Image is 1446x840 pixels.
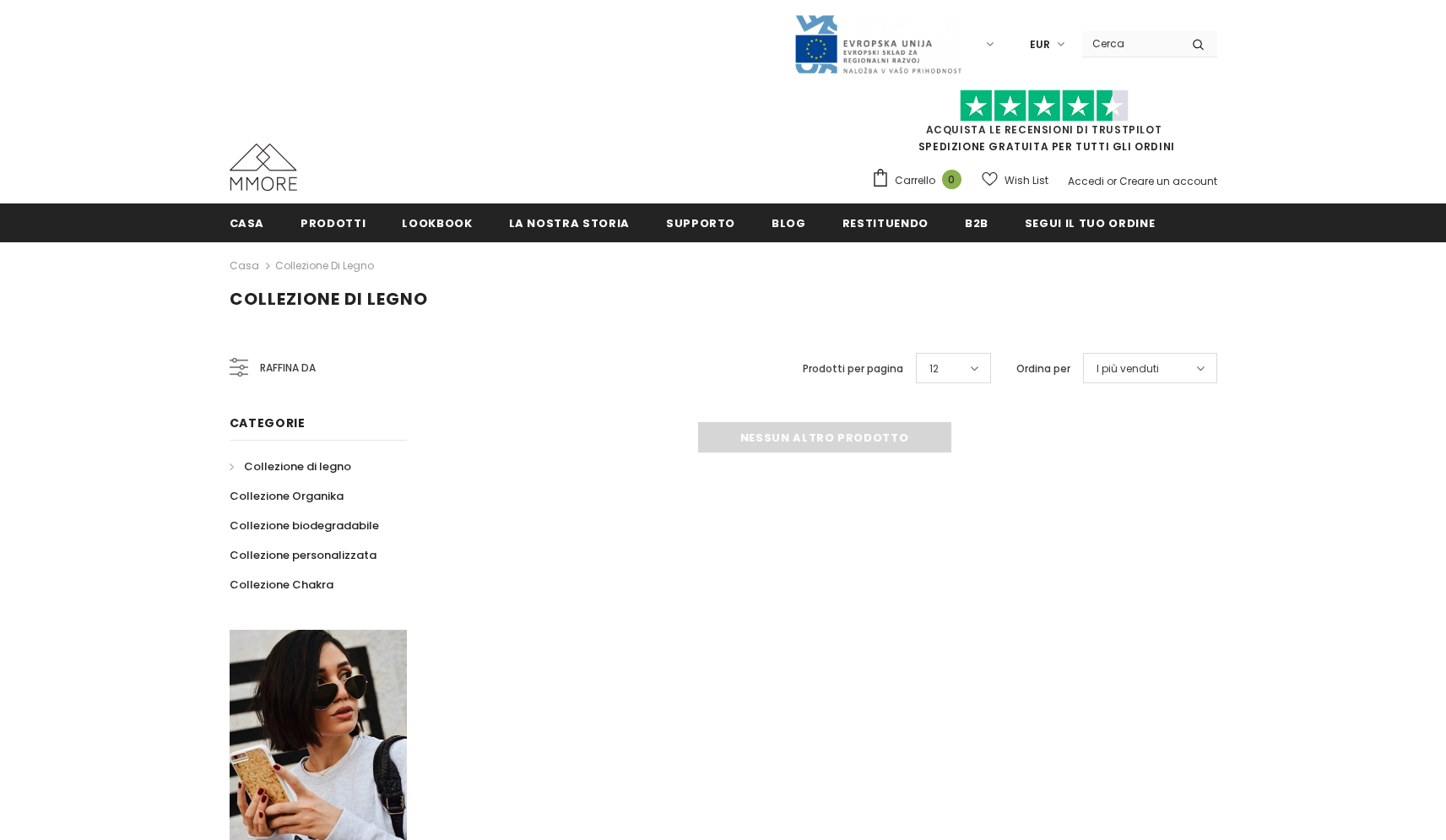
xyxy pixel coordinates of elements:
span: Carrello [895,172,935,189]
span: Segui il tuo ordine [1025,215,1155,231]
span: Wish List [1005,172,1048,189]
a: supporto [666,203,735,241]
span: Collezione biodegradabile [230,518,379,534]
a: Wish List [982,165,1048,195]
a: Accedi [1068,174,1104,188]
span: SPEDIZIONE GRATUITA PER TUTTI GLI ORDINI [871,97,1217,154]
img: Casi MMORE [230,144,297,191]
a: Carrello 0 [871,168,970,193]
a: La nostra storia [509,203,630,241]
span: I più venduti [1097,360,1159,377]
a: Collezione Chakra [230,570,333,599]
span: Collezione di legno [230,287,428,311]
span: Categorie [230,415,306,431]
span: EUR [1030,36,1050,53]
a: Restituendo [842,203,929,241]
a: Collezione Organika [230,481,344,511]
label: Ordina per [1016,360,1070,377]
a: B2B [965,203,988,241]
a: Collezione biodegradabile [230,511,379,540]
span: or [1107,174,1117,188]
a: Casa [230,256,259,276]
span: Collezione di legno [244,458,351,474]
a: Javni Razpis [793,36,962,51]
a: Acquista le recensioni di TrustPilot [926,122,1162,137]
span: 0 [942,170,961,189]
span: supporto [666,215,735,231]
a: Lookbook [402,203,472,241]
span: Casa [230,215,265,231]
input: Search Site [1082,31,1179,56]
span: Collezione Chakra [230,577,333,593]
span: Raffina da [260,359,316,377]
a: Collezione personalizzata [230,540,376,570]
a: Collezione di legno [275,258,374,273]
span: Collezione Organika [230,488,344,504]
span: Lookbook [402,215,472,231]
img: Javni Razpis [793,14,962,75]
span: Restituendo [842,215,929,231]
a: Blog [772,203,806,241]
span: Prodotti [301,215,366,231]
label: Prodotti per pagina [803,360,903,377]
span: B2B [965,215,988,231]
span: La nostra storia [509,215,630,231]
span: Blog [772,215,806,231]
a: Prodotti [301,203,366,241]
a: Segui il tuo ordine [1025,203,1155,241]
img: Fidati di Pilot Stars [960,89,1129,122]
span: Collezione personalizzata [230,547,376,563]
a: Collezione di legno [230,452,351,481]
a: Casa [230,203,265,241]
a: Creare un account [1119,174,1217,188]
span: 12 [929,360,939,377]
